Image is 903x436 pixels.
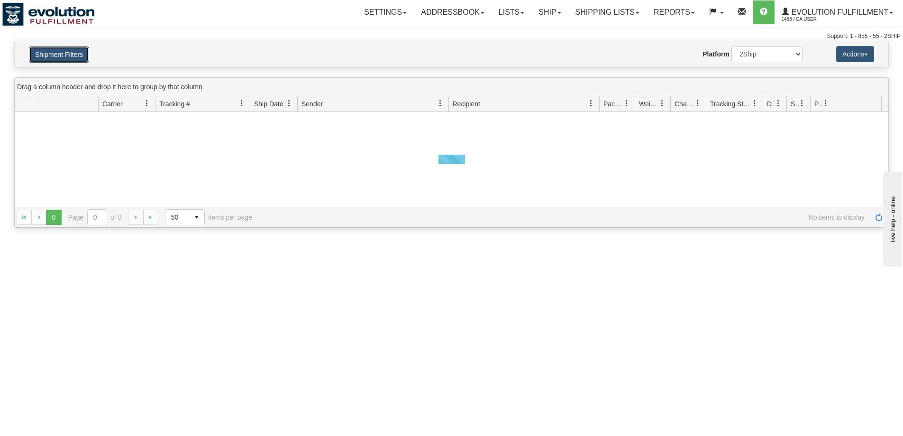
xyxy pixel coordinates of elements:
[234,95,250,111] a: Tracking # filter column settings
[414,0,492,24] a: Addressbook
[747,95,763,111] a: Tracking Status filter column settings
[775,0,900,24] a: Evolution Fulfillment 1488 / CA User
[165,209,252,225] span: items per page
[29,46,89,63] button: Shipment Filters
[603,99,623,109] span: Packages
[791,99,799,109] span: Shipment Issues
[647,0,702,24] a: Reports
[568,0,647,24] a: Shipping lists
[710,99,751,109] span: Tracking Status
[619,95,635,111] a: Packages filter column settings
[789,8,888,16] span: Evolution Fulfillment
[531,0,568,24] a: Ship
[159,99,190,109] span: Tracking #
[46,210,61,225] span: Page 0
[189,210,204,225] span: select
[492,0,531,24] a: Lists
[301,99,323,109] span: Sender
[702,49,730,59] label: Platform
[794,95,810,111] a: Shipment Issues filter column settings
[357,0,414,24] a: Settings
[675,99,694,109] span: Charge
[818,95,834,111] a: Pickup Status filter column settings
[2,32,901,40] div: Support: 1 - 855 - 55 - 2SHIP
[102,99,123,109] span: Carrier
[639,99,659,109] span: Weight
[770,95,786,111] a: Delivery Status filter column settings
[139,95,155,111] a: Carrier filter column settings
[453,99,480,109] span: Recipient
[767,99,775,109] span: Delivery Status
[254,99,283,109] span: Ship Date
[871,210,886,225] a: Refresh
[881,169,902,266] iframe: chat widget
[690,95,706,111] a: Charge filter column settings
[281,95,297,111] a: Ship Date filter column settings
[15,78,888,96] div: grid grouping header
[265,213,865,221] span: No items to display
[782,15,853,24] span: 1488 / CA User
[2,2,95,26] img: logo1488.jpg
[814,99,822,109] span: Pickup Status
[7,8,88,15] div: live help - online
[654,95,670,111] a: Weight filter column settings
[836,46,874,62] button: Actions
[68,209,122,225] span: Page of 0
[171,213,183,222] span: 50
[583,95,599,111] a: Recipient filter column settings
[432,95,448,111] a: Sender filter column settings
[165,209,205,225] span: Page sizes drop down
